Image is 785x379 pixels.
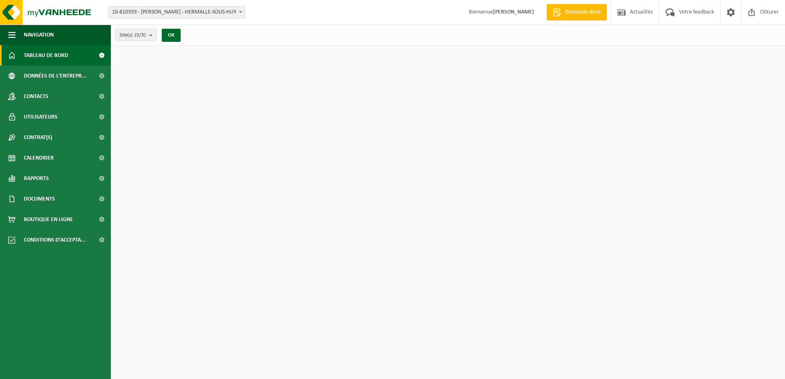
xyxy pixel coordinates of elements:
[24,66,87,86] span: Données de l'entrepr...
[4,361,137,379] iframe: chat widget
[109,7,245,18] span: 10-810359 - ARMOSA - HERMALLE-SOUS-HUY
[115,29,157,41] button: Site(s)(3/3)
[24,168,49,189] span: Rapports
[563,8,603,16] span: Demande devis
[24,107,57,127] span: Utilisateurs
[24,148,54,168] span: Calendrier
[24,127,52,148] span: Contrat(s)
[24,189,55,209] span: Documents
[119,29,146,41] span: Site(s)
[493,9,534,15] strong: [PERSON_NAME]
[546,4,607,21] a: Demande devis
[108,6,245,18] span: 10-810359 - ARMOSA - HERMALLE-SOUS-HUY
[135,32,146,38] count: (3/3)
[24,230,86,250] span: Conditions d'accepta...
[162,29,181,42] button: OK
[24,45,68,66] span: Tableau de bord
[24,25,54,45] span: Navigation
[24,209,73,230] span: Boutique en ligne
[24,86,48,107] span: Contacts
